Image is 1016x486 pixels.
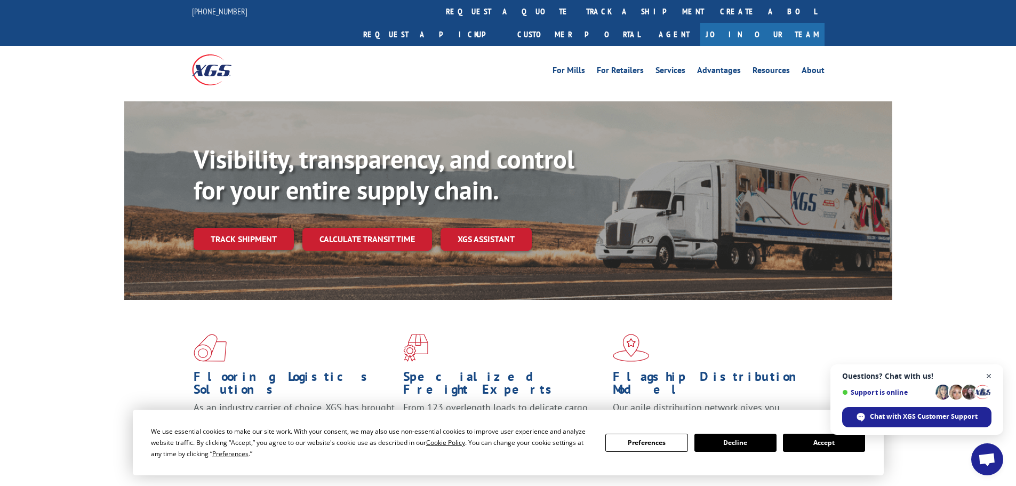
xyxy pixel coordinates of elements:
a: About [802,66,825,78]
span: Chat with XGS Customer Support [842,407,991,427]
img: xgs-icon-flagship-distribution-model-red [613,334,650,362]
span: Support is online [842,388,932,396]
a: Resources [753,66,790,78]
span: Cookie Policy [426,438,465,447]
img: xgs-icon-total-supply-chain-intelligence-red [194,334,227,362]
button: Accept [783,434,865,452]
a: Request a pickup [355,23,509,46]
a: Calculate transit time [302,228,432,251]
a: [PHONE_NUMBER] [192,6,247,17]
h1: Flagship Distribution Model [613,370,814,401]
a: For Mills [553,66,585,78]
a: Join Our Team [700,23,825,46]
b: Visibility, transparency, and control for your entire supply chain. [194,142,574,206]
h1: Flooring Logistics Solutions [194,370,395,401]
a: Open chat [971,443,1003,475]
h1: Specialized Freight Experts [403,370,605,401]
button: Preferences [605,434,687,452]
span: Chat with XGS Customer Support [870,412,978,421]
div: Cookie Consent Prompt [133,410,884,475]
span: Questions? Chat with us! [842,372,991,380]
a: Customer Portal [509,23,648,46]
p: From 123 overlength loads to delicate cargo, our experienced staff knows the best way to move you... [403,401,605,449]
a: Agent [648,23,700,46]
a: For Retailers [597,66,644,78]
a: Services [655,66,685,78]
a: XGS ASSISTANT [441,228,532,251]
span: Preferences [212,449,249,458]
button: Decline [694,434,777,452]
a: Advantages [697,66,741,78]
img: xgs-icon-focused-on-flooring-red [403,334,428,362]
div: We use essential cookies to make our site work. With your consent, we may also use non-essential ... [151,426,593,459]
span: Our agile distribution network gives you nationwide inventory management on demand. [613,401,809,426]
a: Track shipment [194,228,294,250]
span: As an industry carrier of choice, XGS has brought innovation and dedication to flooring logistics... [194,401,395,439]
